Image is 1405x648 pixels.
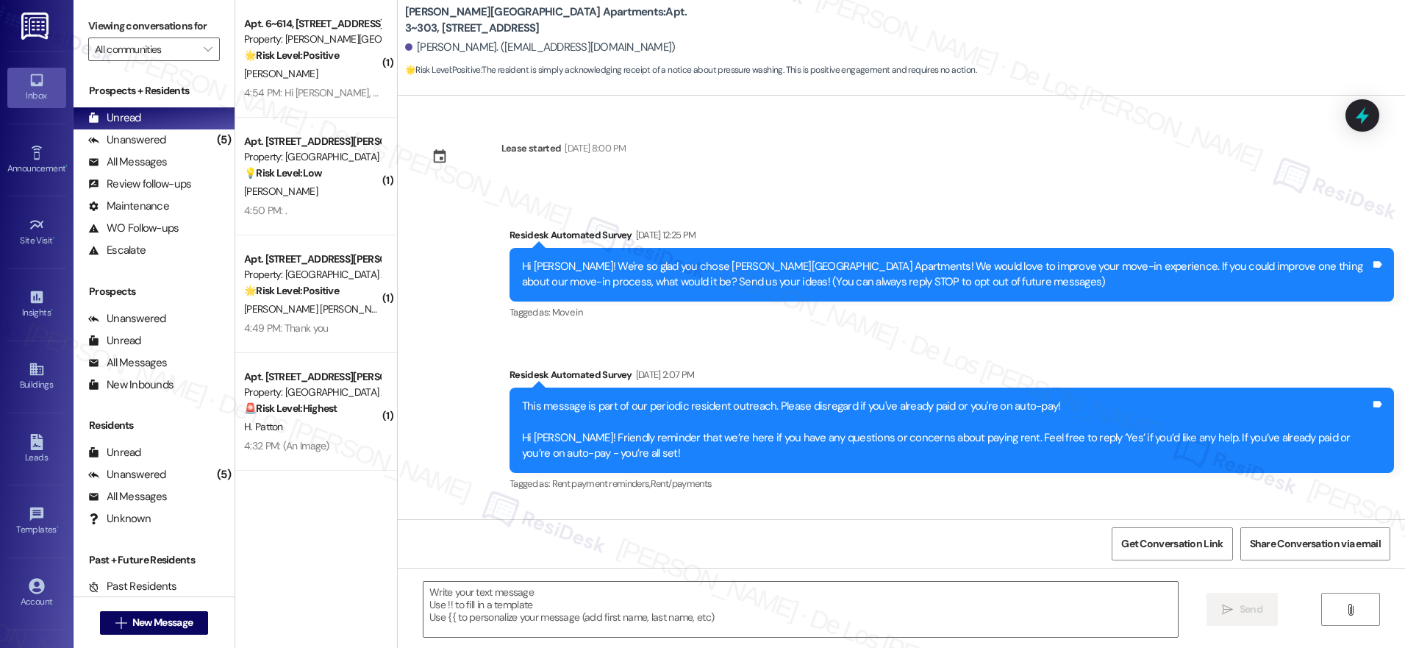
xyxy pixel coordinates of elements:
[74,552,235,568] div: Past + Future Residents
[244,284,339,297] strong: 🌟 Risk Level: Positive
[204,43,212,55] i: 
[213,129,235,152] div: (5)
[244,369,380,385] div: Apt. [STREET_ADDRESS][PERSON_NAME]
[88,199,169,214] div: Maintenance
[244,49,339,62] strong: 🌟 Risk Level: Positive
[88,177,191,192] div: Review follow-ups
[88,355,167,371] div: All Messages
[632,227,696,243] div: [DATE] 12:25 PM
[100,611,209,635] button: New Message
[88,132,166,148] div: Unanswered
[88,511,151,527] div: Unknown
[88,154,167,170] div: All Messages
[651,477,712,490] span: Rent/payments
[88,467,166,483] div: Unanswered
[561,140,626,156] div: [DATE] 8:00 PM
[88,445,141,460] div: Unread
[88,311,166,327] div: Unanswered
[244,149,380,165] div: Property: [GEOGRAPHIC_DATA] Apartments
[405,64,481,76] strong: 🌟 Risk Level: Positive
[510,227,1394,248] div: Residesk Automated Survey
[115,617,126,629] i: 
[244,420,283,433] span: H. Patton
[1222,604,1233,616] i: 
[244,267,380,282] div: Property: [GEOGRAPHIC_DATA] Apartments
[7,285,66,324] a: Insights •
[244,204,287,217] div: 4:50 PM: .
[510,367,1394,388] div: Residesk Automated Survey
[552,306,582,318] span: Move in
[501,140,562,156] div: Lease started
[51,305,53,316] span: •
[88,377,174,393] div: New Inbounds
[244,321,328,335] div: 4:49 PM: Thank you
[1240,527,1390,560] button: Share Conversation via email
[88,110,141,126] div: Unread
[244,134,380,149] div: Apt. [STREET_ADDRESS][PERSON_NAME]
[53,233,55,243] span: •
[21,13,51,40] img: ResiDesk Logo
[7,68,66,107] a: Inbox
[1112,527,1232,560] button: Get Conversation Link
[7,430,66,469] a: Leads
[244,67,318,80] span: [PERSON_NAME]
[65,161,68,171] span: •
[7,574,66,613] a: Account
[7,502,66,541] a: Templates •
[244,302,393,316] span: [PERSON_NAME] [PERSON_NAME]
[1250,536,1381,552] span: Share Conversation via email
[88,243,146,258] div: Escalate
[74,284,235,299] div: Prospects
[88,333,141,349] div: Unread
[95,38,196,61] input: All communities
[405,40,676,55] div: [PERSON_NAME]. ([EMAIL_ADDRESS][DOMAIN_NAME])
[522,259,1370,291] div: Hi [PERSON_NAME]! We're so glad you chose [PERSON_NAME][GEOGRAPHIC_DATA] Apartments! We would lov...
[510,302,1394,323] div: Tagged as:
[88,489,167,505] div: All Messages
[7,357,66,396] a: Buildings
[88,15,220,38] label: Viewing conversations for
[244,385,380,400] div: Property: [GEOGRAPHIC_DATA] Apartments
[510,473,1394,494] div: Tagged as:
[405,63,976,78] span: : The resident is simply acknowledging receipt of a notice about pressure washing. This is positi...
[244,166,322,179] strong: 💡 Risk Level: Low
[132,615,193,630] span: New Message
[244,185,318,198] span: [PERSON_NAME]
[7,213,66,252] a: Site Visit •
[244,402,337,415] strong: 🚨 Risk Level: Highest
[522,399,1370,462] div: This message is part of our periodic resident outreach. Please disregard if you've already paid o...
[213,463,235,486] div: (5)
[1206,593,1278,626] button: Send
[405,4,699,36] b: [PERSON_NAME][GEOGRAPHIC_DATA] Apartments: Apt. 3~303, [STREET_ADDRESS]
[57,522,59,533] span: •
[1345,604,1356,616] i: 
[632,367,695,382] div: [DATE] 2:07 PM
[74,83,235,99] div: Prospects + Residents
[1240,602,1262,617] span: Send
[244,16,380,32] div: Apt. 6~614, [STREET_ADDRESS]
[74,418,235,433] div: Residents
[1121,536,1223,552] span: Get Conversation Link
[88,579,177,594] div: Past Residents
[552,477,651,490] span: Rent payment reminders ,
[244,252,380,267] div: Apt. [STREET_ADDRESS][PERSON_NAME]
[244,86,1283,99] div: 4:54 PM: Hi [PERSON_NAME], Please disregard the previous message. Here's the updated one: The poo...
[244,32,380,47] div: Property: [PERSON_NAME][GEOGRAPHIC_DATA] Apartments
[88,221,179,236] div: WO Follow-ups
[244,439,329,452] div: 4:32 PM: (An Image)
